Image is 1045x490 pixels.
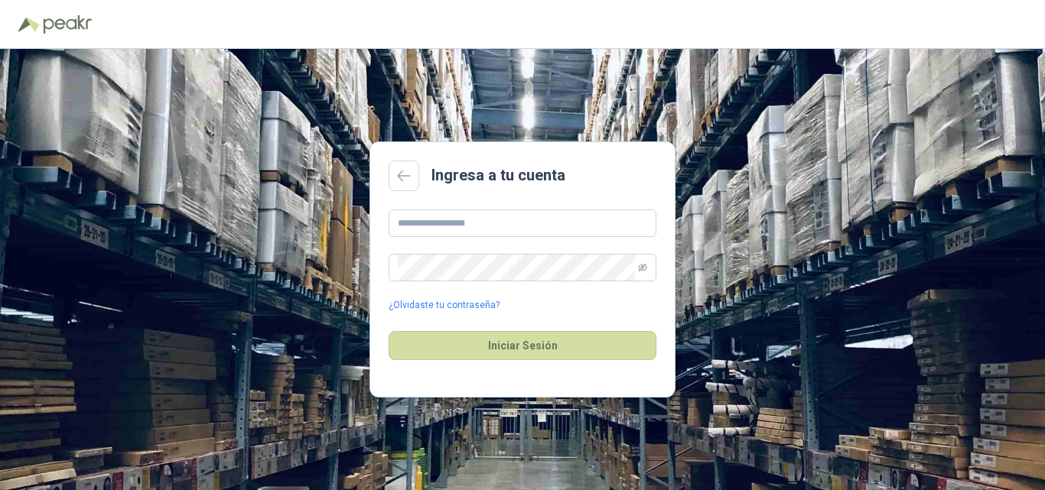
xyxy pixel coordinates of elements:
button: Iniciar Sesión [389,331,656,360]
img: Logo [18,17,40,32]
h2: Ingresa a tu cuenta [431,164,565,187]
span: eye-invisible [638,263,647,272]
a: ¿Olvidaste tu contraseña? [389,298,500,313]
img: Peakr [43,15,92,34]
